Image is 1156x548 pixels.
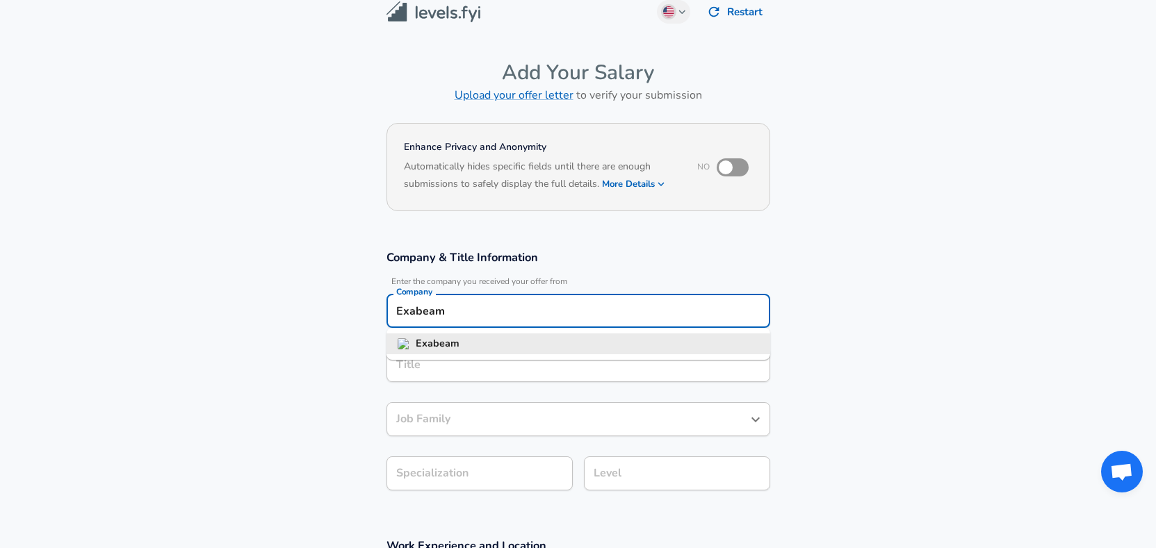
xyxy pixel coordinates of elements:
[398,338,410,349] img: exabeam.com
[393,408,743,430] input: Software Engineer
[386,85,770,105] h6: to verify your submission
[386,276,770,287] span: Enter the company you received your offer from
[404,140,678,154] h4: Enhance Privacy and Anonymity
[393,354,764,376] input: Software Engineer
[697,161,710,172] span: No
[590,463,764,484] input: L3
[404,159,678,194] h6: Automatically hides specific fields until there are enough submissions to safely display the full...
[1101,451,1143,492] div: Open chat
[663,6,674,17] img: English (US)
[416,336,459,350] strong: Exabeam
[455,88,573,103] a: Upload your offer letter
[602,174,666,194] button: More Details
[396,288,432,296] label: Company
[386,60,770,85] h4: Add Your Salary
[386,249,770,265] h3: Company & Title Information
[746,410,765,429] button: Open
[386,456,573,490] input: Specialization
[393,300,764,322] input: Google
[386,1,480,23] img: Levels.fyi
